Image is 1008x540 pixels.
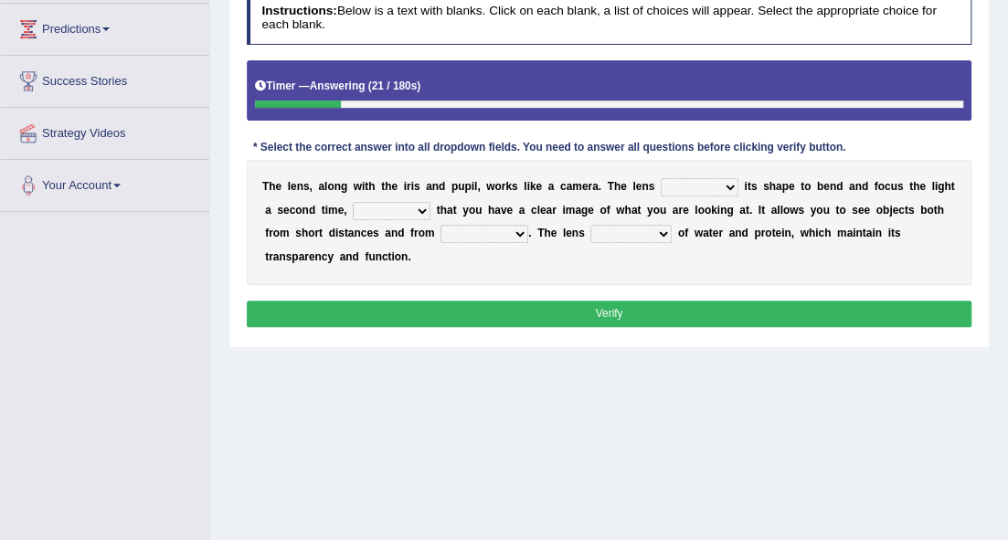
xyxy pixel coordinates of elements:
[789,180,795,193] b: e
[863,227,866,239] b: t
[385,227,391,239] b: a
[488,204,494,217] b: h
[404,180,407,193] b: i
[546,204,552,217] b: a
[572,180,582,193] b: m
[464,180,471,193] b: p
[892,204,898,217] b: e
[781,227,784,239] b: i
[775,227,781,239] b: e
[334,180,341,193] b: n
[295,227,302,239] b: s
[401,250,408,263] b: n
[660,204,666,217] b: u
[528,227,531,239] b: .
[385,180,391,193] b: h
[846,227,853,239] b: a
[920,204,927,217] b: b
[636,180,642,193] b: e
[781,180,788,193] b: p
[927,204,933,217] b: o
[552,204,557,217] b: r
[368,180,375,193] b: h
[475,204,482,217] b: u
[735,227,741,239] b: n
[273,250,280,263] b: a
[815,227,818,239] b: i
[801,180,804,193] b: t
[621,180,627,193] b: e
[365,180,368,193] b: t
[905,204,908,217] b: t
[265,204,271,217] b: a
[345,227,348,239] b: t
[866,227,873,239] b: a
[784,227,790,239] b: n
[883,204,889,217] b: b
[944,180,950,193] b: h
[572,227,578,239] b: n
[309,180,312,193] b: ,
[895,227,901,239] b: s
[314,250,321,263] b: n
[855,227,862,239] b: n
[286,250,292,263] b: s
[469,204,475,217] b: o
[291,180,297,193] b: e
[875,227,881,239] b: n
[280,227,290,239] b: m
[898,204,905,217] b: c
[540,204,546,217] b: e
[328,204,338,217] b: m
[804,180,811,193] b: o
[501,204,507,217] b: v
[616,204,624,217] b: w
[290,204,296,217] b: c
[777,204,780,217] b: l
[887,227,890,239] b: i
[637,204,641,217] b: t
[447,204,453,217] b: a
[362,180,365,193] b: i
[486,180,494,193] b: w
[365,250,368,263] b: f
[695,204,697,217] b: l
[717,204,720,217] b: i
[472,180,474,193] b: i
[933,204,937,217] b: t
[335,227,338,239] b: i
[744,180,747,193] b: i
[288,180,291,193] b: l
[462,204,469,217] b: y
[759,204,761,217] b: I
[265,227,269,239] b: f
[776,180,782,193] b: a
[864,204,870,217] b: e
[770,204,777,217] b: a
[858,204,865,217] b: e
[760,227,765,239] b: r
[748,180,751,193] b: t
[711,204,717,217] b: k
[458,180,464,193] b: u
[354,180,362,193] b: w
[262,180,269,193] b: T
[524,180,526,193] b: l
[283,204,290,217] b: e
[329,227,335,239] b: d
[562,204,565,217] b: i
[791,227,794,239] b: ,
[395,250,401,263] b: o
[739,204,746,217] b: a
[502,180,506,193] b: r
[354,227,360,239] b: n
[607,204,610,217] b: f
[309,250,315,263] b: e
[247,301,972,327] button: Verify
[381,180,385,193] b: t
[938,180,944,193] b: g
[348,227,355,239] b: a
[769,180,776,193] b: h
[727,204,733,217] b: g
[327,180,334,193] b: o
